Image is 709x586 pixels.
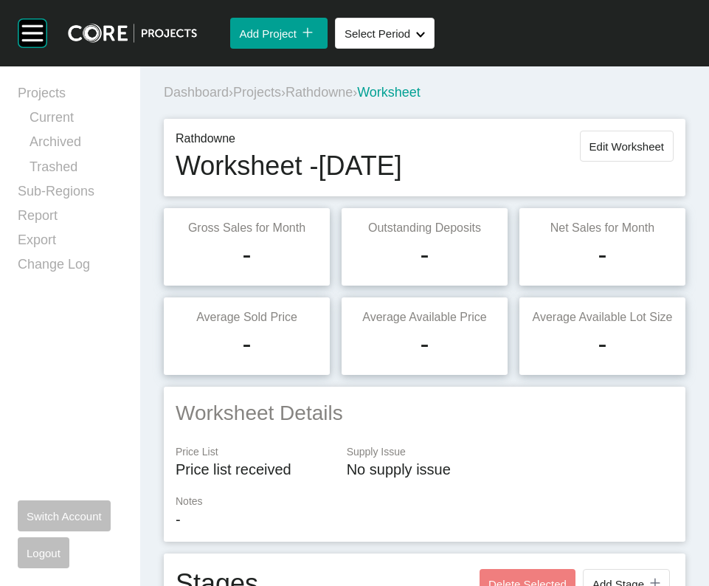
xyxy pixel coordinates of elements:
p: Gross Sales for Month [176,220,318,236]
p: Price List [176,445,332,460]
h1: - [242,325,251,362]
p: No supply issue [347,459,674,480]
p: Average Available Lot Size [531,309,674,325]
img: core-logo-dark.3138cae2.png [68,24,197,43]
span: Add Project [239,27,297,40]
h2: Worksheet Details [176,399,674,427]
a: Trashed [30,158,122,182]
span: Edit Worksheet [589,140,664,153]
a: Sub-Regions [18,182,122,207]
h1: - [598,325,606,362]
span: › [229,85,233,100]
span: › [281,85,286,100]
p: Average Available Price [353,309,496,325]
span: Worksheet [357,85,421,100]
a: Projects [18,84,122,108]
button: Switch Account [18,500,111,531]
a: Change Log [18,255,122,280]
span: › [353,85,357,100]
p: Supply Issue [347,445,674,460]
h1: - [420,325,429,362]
a: Archived [30,133,122,157]
a: Rathdowne [286,85,353,100]
span: Logout [27,547,60,559]
button: Logout [18,537,69,568]
p: - [176,509,674,530]
button: Select Period [335,18,435,49]
p: Outstanding Deposits [353,220,496,236]
h1: - [420,236,429,273]
a: Report [18,207,122,231]
a: Projects [233,85,281,100]
h1: - [598,236,606,273]
p: Average Sold Price [176,309,318,325]
a: Current [30,108,122,133]
button: Add Project [230,18,328,49]
button: Edit Worksheet [580,131,674,162]
span: Switch Account [27,510,102,523]
p: Notes [176,494,674,509]
h1: Worksheet - [DATE] [176,148,402,185]
a: Dashboard [164,85,229,100]
a: Export [18,231,122,255]
p: Price list received [176,459,332,480]
span: Select Period [345,27,410,40]
p: Net Sales for Month [531,220,674,236]
p: Rathdowne [176,131,402,147]
h1: - [242,236,251,273]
